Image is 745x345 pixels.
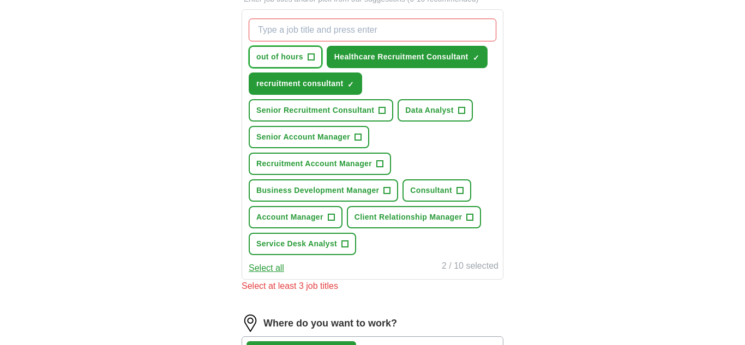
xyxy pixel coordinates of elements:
[263,316,397,331] label: Where do you want to work?
[249,262,284,275] button: Select all
[249,72,362,95] button: recruitment consultant✓
[256,78,343,89] span: recruitment consultant
[249,153,391,175] button: Recruitment Account Manager
[249,19,496,41] input: Type a job title and press enter
[249,46,322,68] button: out of hours
[242,314,259,332] img: location.png
[347,206,482,228] button: Client Relationship Manager
[242,280,503,293] div: Select at least 3 job titles
[249,179,398,202] button: Business Development Manager
[405,105,454,116] span: Data Analyst
[249,99,393,122] button: Senior Recruitment Consultant
[402,179,471,202] button: Consultant
[334,51,468,63] span: Healthcare Recruitment Consultant
[355,211,462,223] span: Client Relationship Manager
[249,206,343,228] button: Account Manager
[256,105,374,116] span: Senior Recruitment Consultant
[256,211,323,223] span: Account Manager
[249,126,369,148] button: Senior Account Manager
[256,131,350,143] span: Senior Account Manager
[256,185,379,196] span: Business Development Manager
[398,99,473,122] button: Data Analyst
[327,46,488,68] button: Healthcare Recruitment Consultant✓
[442,259,498,275] div: 2 / 10 selected
[473,53,479,62] span: ✓
[256,158,372,170] span: Recruitment Account Manager
[347,80,354,89] span: ✓
[249,233,356,255] button: Service Desk Analyst
[410,185,452,196] span: Consultant
[256,51,303,63] span: out of hours
[256,238,337,250] span: Service Desk Analyst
